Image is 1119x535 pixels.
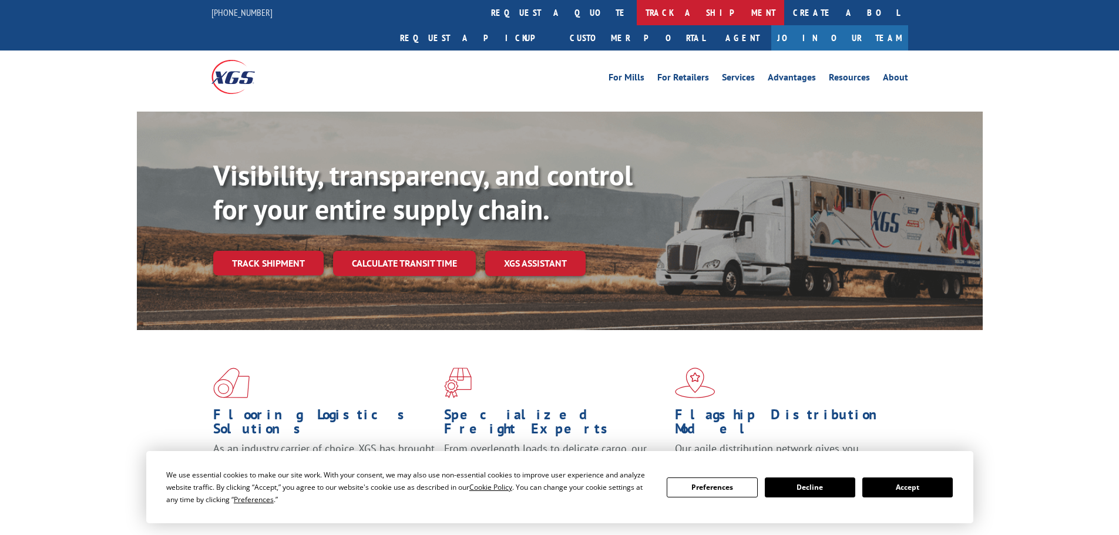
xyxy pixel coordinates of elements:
span: Our agile distribution network gives you nationwide inventory management on demand. [675,442,891,469]
a: For Mills [609,73,644,86]
a: About [883,73,908,86]
button: Decline [765,477,855,497]
h1: Flooring Logistics Solutions [213,408,435,442]
button: Preferences [667,477,757,497]
span: Preferences [234,494,274,504]
h1: Flagship Distribution Model [675,408,897,442]
span: As an industry carrier of choice, XGS has brought innovation and dedication to flooring logistics... [213,442,435,483]
img: xgs-icon-flagship-distribution-model-red [675,368,715,398]
a: Request a pickup [391,25,561,51]
b: Visibility, transparency, and control for your entire supply chain. [213,157,633,227]
img: xgs-icon-focused-on-flooring-red [444,368,472,398]
button: Accept [862,477,953,497]
a: Agent [714,25,771,51]
a: Advantages [768,73,816,86]
p: From overlength loads to delicate cargo, our experienced staff knows the best way to move your fr... [444,442,666,494]
a: Resources [829,73,870,86]
a: Join Our Team [771,25,908,51]
div: Cookie Consent Prompt [146,451,973,523]
span: Cookie Policy [469,482,512,492]
a: XGS ASSISTANT [485,251,586,276]
a: For Retailers [657,73,709,86]
a: Customer Portal [561,25,714,51]
a: Calculate transit time [333,251,476,276]
h1: Specialized Freight Experts [444,408,666,442]
div: We use essential cookies to make our site work. With your consent, we may also use non-essential ... [166,469,653,506]
a: Track shipment [213,251,324,275]
a: [PHONE_NUMBER] [211,6,273,18]
img: xgs-icon-total-supply-chain-intelligence-red [213,368,250,398]
a: Services [722,73,755,86]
